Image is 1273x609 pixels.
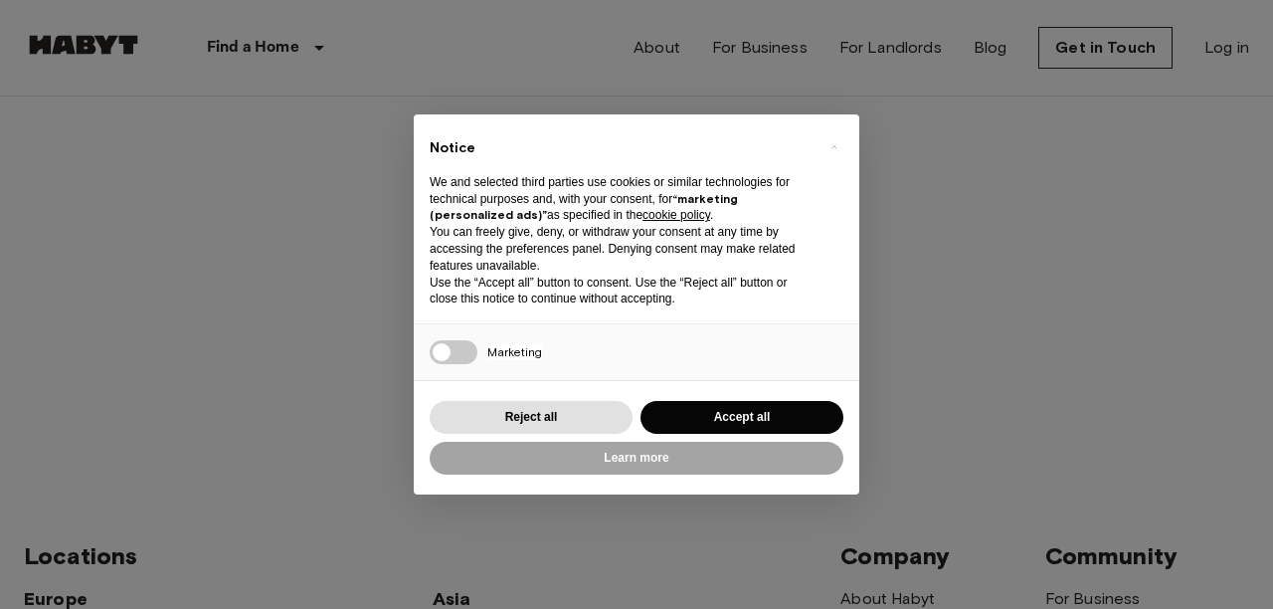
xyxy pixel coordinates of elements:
[430,401,633,434] button: Reject all
[430,191,738,223] strong: “marketing (personalized ads)”
[430,275,812,308] p: Use the “Accept all” button to consent. Use the “Reject all” button or close this notice to conti...
[640,401,843,434] button: Accept all
[430,138,812,158] h2: Notice
[830,134,837,158] span: ×
[487,344,542,359] span: Marketing
[430,224,812,274] p: You can freely give, deny, or withdraw your consent at any time by accessing the preferences pane...
[642,208,710,222] a: cookie policy
[818,130,849,162] button: Close this notice
[430,174,812,224] p: We and selected third parties use cookies or similar technologies for technical purposes and, wit...
[430,442,843,475] button: Learn more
